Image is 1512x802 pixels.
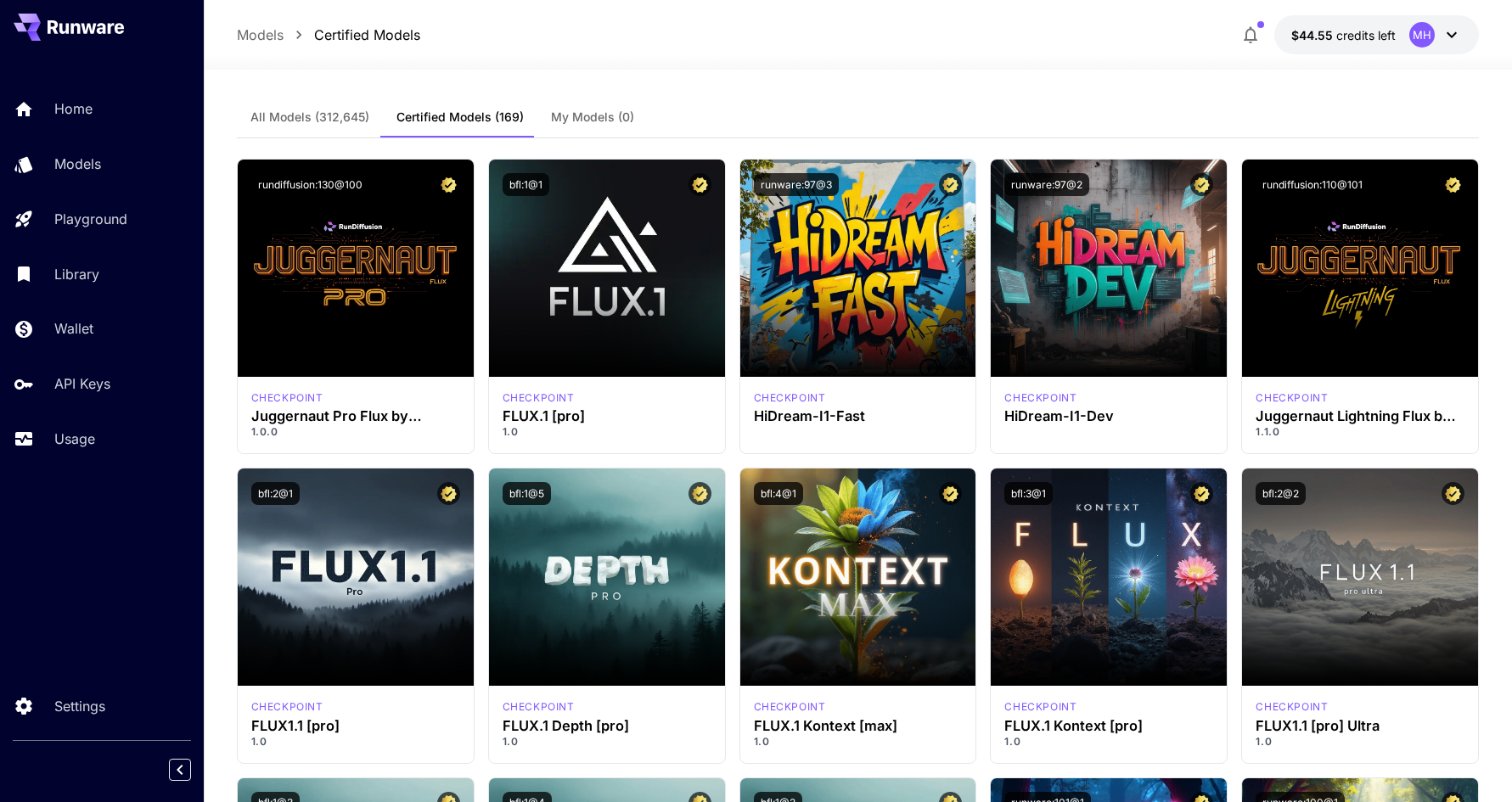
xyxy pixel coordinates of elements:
[1256,718,1464,734] h3: FLUX1.1 [pro] Ultra
[503,718,711,734] h3: FLUX.1 Depth [pro]
[1004,173,1089,196] button: runware:97@2
[54,373,110,394] p: API Keys
[689,482,711,505] button: Certified Model – Vetted for best performance and includes a commercial license.
[251,699,323,715] p: checkpoint
[54,318,93,339] p: Wallet
[251,408,460,424] h3: Juggernaut Pro Flux by RunDiffusion
[1256,173,1369,196] button: rundiffusion:110@101
[1190,173,1213,196] button: Certified Model – Vetted for best performance and includes a commercial license.
[1409,22,1435,48] div: MH
[1291,28,1336,42] span: $44.55
[437,482,460,505] button: Certified Model – Vetted for best performance and includes a commercial license.
[1004,408,1213,424] h3: HiDream-I1-Dev
[503,482,551,505] button: bfl:1@5
[251,482,300,505] button: bfl:2@1
[1256,699,1328,715] div: fluxultra
[503,390,575,406] p: checkpoint
[1256,699,1328,715] p: checkpoint
[1004,734,1213,749] p: 1.0
[503,424,711,440] p: 1.0
[1442,482,1464,505] button: Certified Model – Vetted for best performance and includes a commercial license.
[754,718,963,734] h3: FLUX.1 Kontext [max]
[54,696,105,716] p: Settings
[503,390,575,406] div: fluxpro
[503,734,711,749] p: 1.0
[54,209,127,229] p: Playground
[1274,15,1479,54] button: $44.54754MH
[1004,482,1053,505] button: bfl:3@1
[754,390,826,406] div: HiDream Fast
[1256,424,1464,440] p: 1.1.0
[503,699,575,715] div: fluxpro
[1256,390,1328,406] div: FLUX.1 D
[754,699,826,715] p: checkpoint
[1256,734,1464,749] p: 1.0
[503,408,711,424] h3: FLUX.1 [pro]
[1004,390,1076,406] p: checkpoint
[54,264,99,284] p: Library
[251,390,323,406] p: checkpoint
[754,482,803,505] button: bfl:4@1
[1004,718,1213,734] h3: FLUX.1 Kontext [pro]
[503,173,549,196] button: bfl:1@1
[54,98,93,119] p: Home
[1256,390,1328,406] p: checkpoint
[503,699,575,715] p: checkpoint
[1256,408,1464,424] h3: Juggernaut Lightning Flux by RunDiffusion
[1004,390,1076,406] div: HiDream Dev
[1336,28,1396,42] span: credits left
[754,173,839,196] button: runware:97@3
[689,173,711,196] button: Certified Model – Vetted for best performance and includes a commercial license.
[237,25,420,45] nav: breadcrumb
[251,699,323,715] div: fluxpro
[314,25,420,45] a: Certified Models
[437,173,460,196] button: Certified Model – Vetted for best performance and includes a commercial license.
[1004,699,1076,715] div: FLUX.1 Kontext [pro]
[237,25,284,45] a: Models
[754,734,963,749] p: 1.0
[1442,173,1464,196] button: Certified Model – Vetted for best performance and includes a commercial license.
[251,718,460,734] h3: FLUX1.1 [pro]
[754,408,963,424] h3: HiDream-I1-Fast
[551,109,634,125] span: My Models (0)
[754,390,826,406] p: checkpoint
[250,109,369,125] span: All Models (312,645)
[251,390,323,406] div: FLUX.1 D
[251,424,460,440] p: 1.0.0
[182,754,204,785] div: Collapse sidebar
[251,734,460,749] p: 1.0
[396,109,524,125] span: Certified Models (169)
[169,759,191,781] button: Collapse sidebar
[939,173,962,196] button: Certified Model – Vetted for best performance and includes a commercial license.
[1190,482,1213,505] button: Certified Model – Vetted for best performance and includes a commercial license.
[939,482,962,505] button: Certified Model – Vetted for best performance and includes a commercial license.
[1291,26,1396,44] div: $44.54754
[1004,699,1076,715] p: checkpoint
[54,429,95,449] p: Usage
[251,173,369,196] button: rundiffusion:130@100
[1256,482,1306,505] button: bfl:2@2
[754,699,826,715] div: FLUX.1 Kontext [max]
[54,154,101,174] p: Models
